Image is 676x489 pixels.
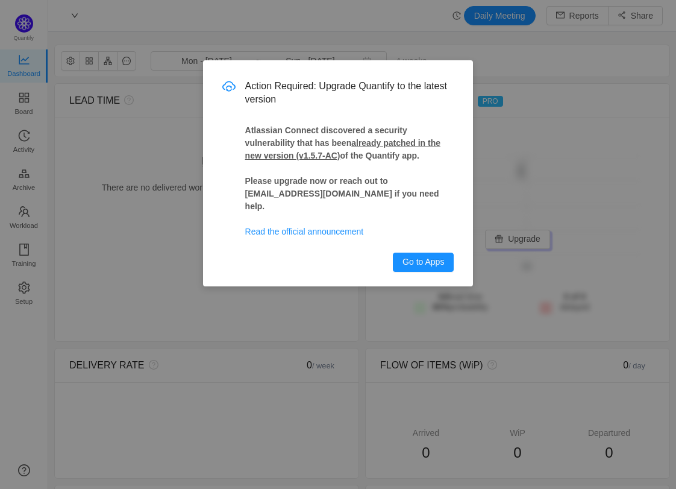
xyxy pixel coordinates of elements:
span: Action Required: Upgrade Quantify to the latest version [245,80,454,107]
strong: Atlassian Connect discovered a security vulnerability that has been of the Quantify app. [245,125,440,160]
button: Go to Apps [393,253,454,272]
strong: Please upgrade now or reach out to [EMAIL_ADDRESS][DOMAIN_NAME] if you need help. [245,176,439,211]
i: icon: cloud-sync [222,80,236,93]
a: Read the official announcement [245,227,364,236]
u: already patched in the new version (v1.5.7-AC) [245,138,440,160]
